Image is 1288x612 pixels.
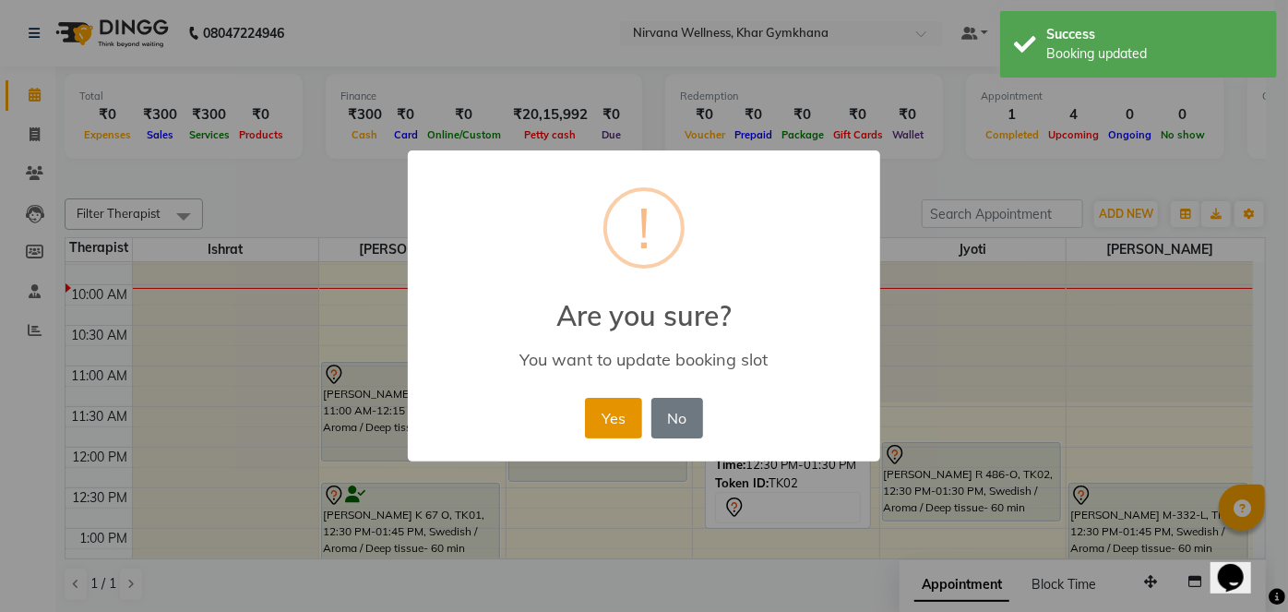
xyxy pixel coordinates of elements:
div: ! [638,191,650,265]
button: Yes [585,398,641,438]
iframe: chat widget [1210,538,1270,594]
h2: Are you sure? [408,277,880,332]
div: Booking updated [1046,44,1263,64]
button: No [651,398,703,438]
div: You want to update booking slot [435,349,853,370]
div: Success [1046,25,1263,44]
